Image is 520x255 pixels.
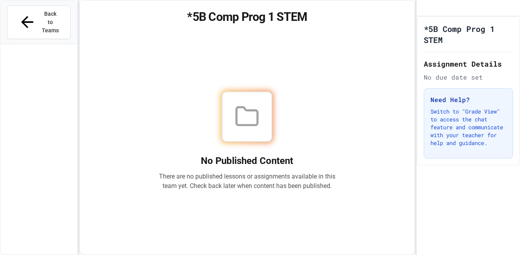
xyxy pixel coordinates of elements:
div: No due date set [424,73,513,82]
p: Switch to "Grade View" to access the chat feature and communicate with your teacher for help and ... [430,108,506,147]
h2: No Published Content [159,154,335,167]
h3: Need Help? [430,95,506,104]
p: There are no published lessons or assignments available in this team yet. Check back later when c... [159,172,335,191]
h1: *5B Comp Prog 1 STEM [89,10,406,24]
h1: *5B Comp Prog 1 STEM [424,23,513,45]
button: Back to Teams [7,6,71,39]
span: Back to Teams [41,10,60,35]
h2: Assignment Details [424,58,513,69]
